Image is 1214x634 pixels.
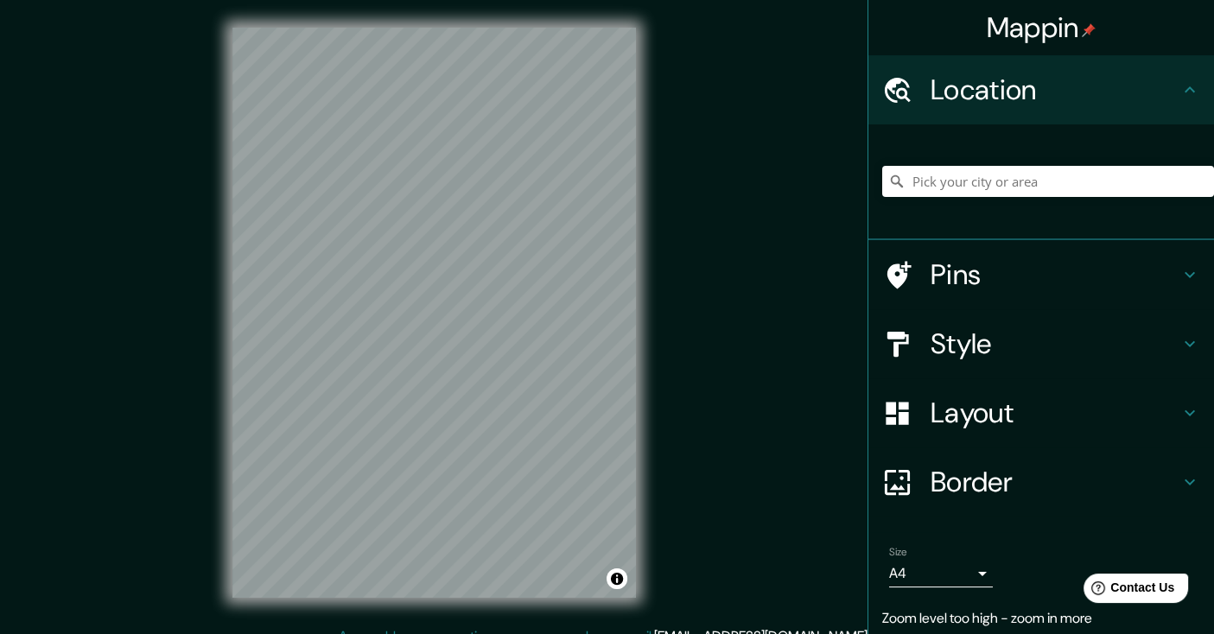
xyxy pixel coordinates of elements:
iframe: Help widget launcher [1060,567,1195,615]
canvas: Map [232,28,636,598]
div: Border [868,447,1214,517]
h4: Layout [931,396,1179,430]
p: Zoom level too high - zoom in more [882,608,1200,629]
div: Location [868,55,1214,124]
input: Pick your city or area [882,166,1214,197]
div: Style [868,309,1214,378]
h4: Location [931,73,1179,107]
div: Pins [868,240,1214,309]
img: pin-icon.png [1082,23,1096,37]
h4: Border [931,465,1179,499]
div: Layout [868,378,1214,447]
h4: Style [931,327,1179,361]
button: Toggle attribution [607,568,627,589]
h4: Mappin [987,10,1096,45]
div: A4 [889,560,993,587]
h4: Pins [931,257,1179,292]
label: Size [889,545,907,560]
